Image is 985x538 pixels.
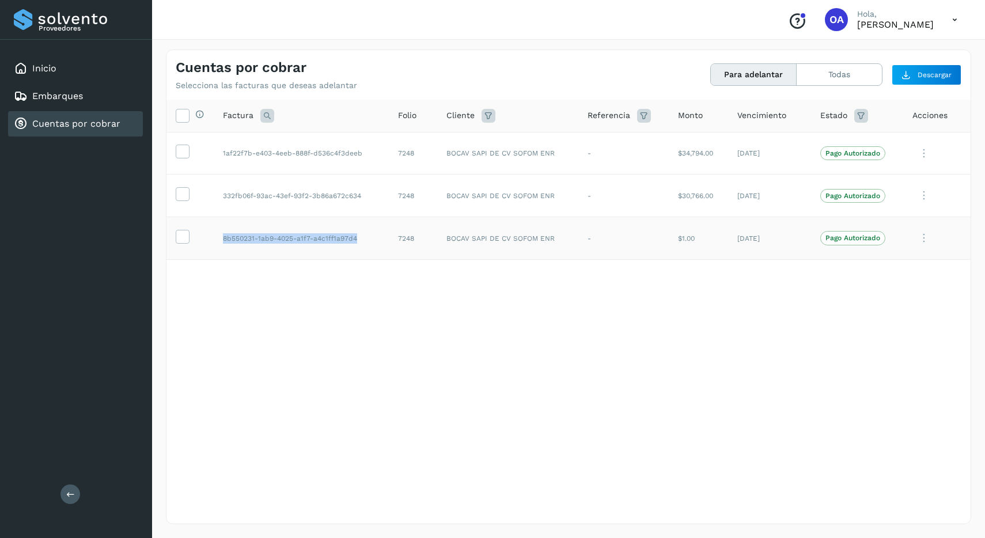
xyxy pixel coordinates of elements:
[437,217,578,260] td: BOCAV SAPI DE CV SOFOM ENR
[398,109,416,122] span: Folio
[223,109,253,122] span: Factura
[728,132,810,175] td: [DATE]
[669,132,728,175] td: $34,794.00
[669,175,728,217] td: $30,766.00
[214,175,389,217] td: 332fb06f-93ac-43ef-93f2-3b86a672c634
[678,109,703,122] span: Monto
[446,109,475,122] span: Cliente
[39,24,138,32] p: Proveedores
[578,132,669,175] td: -
[578,217,669,260] td: -
[669,217,728,260] td: $1.00
[820,109,847,122] span: Estado
[857,19,934,30] p: OSCAR ARZATE LEIJA
[728,217,810,260] td: [DATE]
[214,217,389,260] td: 8b550231-1ab9-4025-a1f7-a4c1ff1a97d4
[857,9,934,19] p: Hola,
[711,64,797,85] button: Para adelantar
[389,175,437,217] td: 7248
[825,149,880,157] p: Pago Autorizado
[214,132,389,175] td: 1af22f7b-e403-4eeb-888f-d536c4f3deeb
[32,90,83,101] a: Embarques
[825,192,880,200] p: Pago Autorizado
[8,56,143,81] div: Inicio
[32,63,56,74] a: Inicio
[8,111,143,137] div: Cuentas por cobrar
[389,217,437,260] td: 7248
[176,59,306,76] h4: Cuentas por cobrar
[437,132,578,175] td: BOCAV SAPI DE CV SOFOM ENR
[437,175,578,217] td: BOCAV SAPI DE CV SOFOM ENR
[737,109,786,122] span: Vencimiento
[797,64,882,85] button: Todas
[728,175,810,217] td: [DATE]
[588,109,630,122] span: Referencia
[912,109,948,122] span: Acciones
[176,81,357,90] p: Selecciona las facturas que deseas adelantar
[825,234,880,242] p: Pago Autorizado
[578,175,669,217] td: -
[918,70,952,80] span: Descargar
[8,84,143,109] div: Embarques
[389,132,437,175] td: 7248
[32,118,120,129] a: Cuentas por cobrar
[892,65,961,85] button: Descargar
